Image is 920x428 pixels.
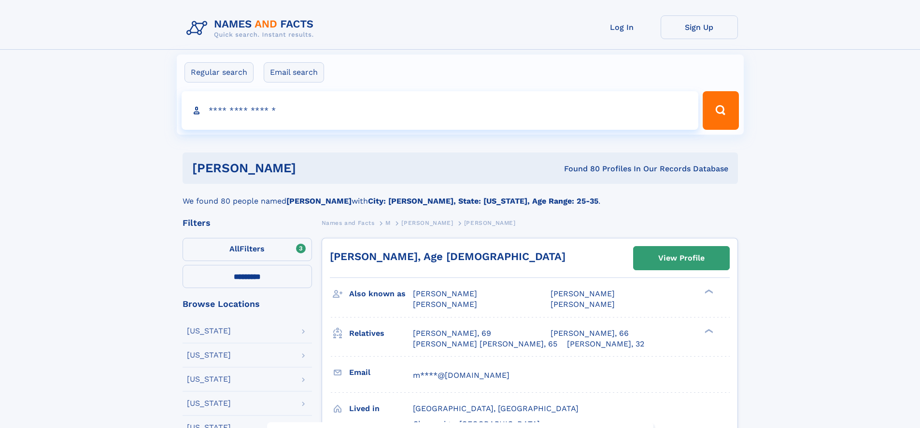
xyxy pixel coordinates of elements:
[368,196,598,206] b: City: [PERSON_NAME], State: [US_STATE], Age Range: 25-35
[567,339,644,349] a: [PERSON_NAME], 32
[192,162,430,174] h1: [PERSON_NAME]
[184,62,254,83] label: Regular search
[187,351,231,359] div: [US_STATE]
[401,220,453,226] span: [PERSON_NAME]
[322,217,375,229] a: Names and Facts
[286,196,352,206] b: [PERSON_NAME]
[183,300,312,308] div: Browse Locations
[187,327,231,335] div: [US_STATE]
[661,15,738,39] a: Sign Up
[413,404,579,413] span: [GEOGRAPHIC_DATA], [GEOGRAPHIC_DATA]
[183,238,312,261] label: Filters
[349,325,413,342] h3: Relatives
[658,247,705,269] div: View Profile
[702,328,714,334] div: ❯
[464,220,516,226] span: [PERSON_NAME]
[551,289,615,298] span: [PERSON_NAME]
[385,217,391,229] a: M
[349,364,413,381] h3: Email
[183,184,738,207] div: We found 80 people named with .
[551,300,615,309] span: [PERSON_NAME]
[330,250,566,262] a: [PERSON_NAME], Age [DEMOGRAPHIC_DATA]
[349,400,413,417] h3: Lived in
[182,91,699,130] input: search input
[703,91,738,130] button: Search Button
[264,62,324,83] label: Email search
[183,15,322,41] img: Logo Names and Facts
[413,339,557,349] a: [PERSON_NAME] [PERSON_NAME], 65
[413,328,491,339] a: [PERSON_NAME], 69
[413,300,477,309] span: [PERSON_NAME]
[187,375,231,383] div: [US_STATE]
[583,15,661,39] a: Log In
[413,289,477,298] span: [PERSON_NAME]
[183,219,312,227] div: Filters
[187,400,231,407] div: [US_STATE]
[229,244,240,253] span: All
[385,220,391,226] span: M
[551,328,629,339] a: [PERSON_NAME], 66
[702,289,714,295] div: ❯
[349,286,413,302] h3: Also known as
[401,217,453,229] a: [PERSON_NAME]
[430,164,728,174] div: Found 80 Profiles In Our Records Database
[634,247,729,270] a: View Profile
